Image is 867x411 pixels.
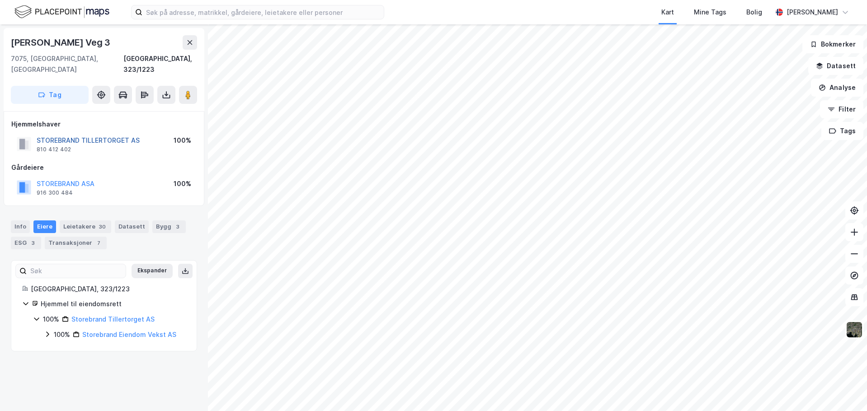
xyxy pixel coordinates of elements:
[11,86,89,104] button: Tag
[97,222,108,231] div: 30
[28,238,38,248] div: 3
[11,237,41,249] div: ESG
[661,7,674,18] div: Kart
[14,4,109,20] img: logo.f888ab2527a4732fd821a326f86c7f29.svg
[746,7,762,18] div: Bolig
[173,222,182,231] div: 3
[820,100,863,118] button: Filter
[27,264,126,278] input: Søk
[152,220,186,233] div: Bygg
[11,53,123,75] div: 7075, [GEOGRAPHIC_DATA], [GEOGRAPHIC_DATA]
[37,189,73,196] div: 916 300 484
[60,220,111,233] div: Leietakere
[123,53,197,75] div: [GEOGRAPHIC_DATA], 323/1223
[132,264,173,278] button: Ekspander
[82,331,176,338] a: Storebrand Eiendom Vekst AS
[71,315,155,323] a: Storebrand Tillertorget AS
[787,7,838,18] div: [PERSON_NAME]
[31,284,186,294] div: [GEOGRAPHIC_DATA], 323/1223
[43,314,59,325] div: 100%
[694,7,726,18] div: Mine Tags
[174,135,191,146] div: 100%
[45,237,107,249] div: Transaksjoner
[115,220,149,233] div: Datasett
[811,79,863,97] button: Analyse
[33,220,56,233] div: Eiere
[11,119,197,130] div: Hjemmelshaver
[174,178,191,189] div: 100%
[802,35,863,53] button: Bokmerker
[142,5,384,19] input: Søk på adresse, matrikkel, gårdeiere, leietakere eller personer
[37,146,71,153] div: 810 412 402
[11,220,30,233] div: Info
[41,299,186,309] div: Hjemmel til eiendomsrett
[821,122,863,140] button: Tags
[808,57,863,75] button: Datasett
[822,368,867,411] iframe: Chat Widget
[11,35,112,50] div: [PERSON_NAME] Veg 3
[54,329,70,340] div: 100%
[846,321,863,338] img: 9k=
[11,162,197,173] div: Gårdeiere
[94,238,103,248] div: 7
